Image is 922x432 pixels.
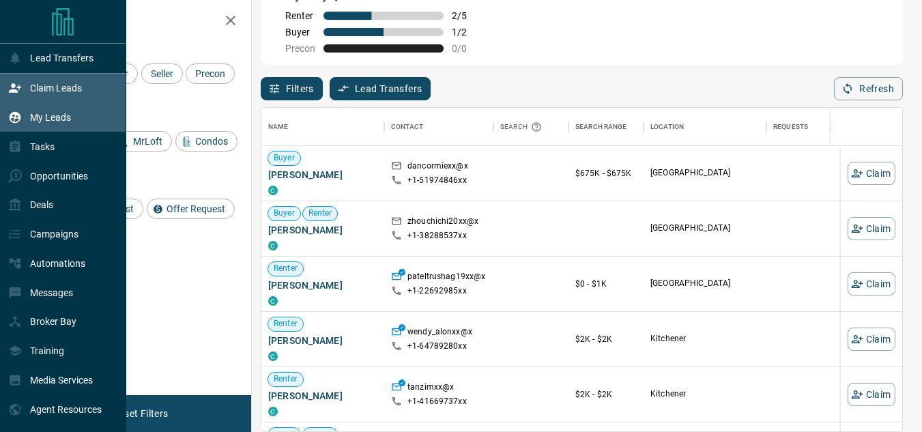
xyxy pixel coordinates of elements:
button: Claim [848,383,895,406]
div: Precon [186,63,235,84]
span: Precon [285,43,315,54]
div: MrLoft [113,131,172,152]
button: Claim [848,328,895,351]
div: Search [500,108,545,146]
div: Requests [766,108,889,146]
p: pateltrushag19xx@x [407,271,485,285]
span: Renter [268,373,303,385]
p: +1- 41669737xx [407,396,467,407]
p: Kitchener [650,333,760,345]
p: $675K - $675K [575,167,637,179]
button: Lead Transfers [330,77,431,100]
button: Claim [848,217,895,240]
span: Renter [268,318,303,330]
span: Buyer [268,152,300,164]
span: MrLoft [128,136,167,147]
p: dancormiexx@x [407,160,468,175]
span: [PERSON_NAME] [268,223,377,237]
div: Contact [391,108,423,146]
span: Renter [285,10,315,21]
span: Condos [190,136,233,147]
h2: Filters [44,14,237,30]
p: [GEOGRAPHIC_DATA] [650,167,760,179]
span: Precon [190,68,230,79]
p: [GEOGRAPHIC_DATA] [650,278,760,289]
div: Location [650,108,684,146]
div: condos.ca [268,241,278,250]
span: 1 / 2 [452,27,482,38]
p: +1- 51974846xx [407,175,467,186]
div: condos.ca [268,407,278,416]
div: condos.ca [268,351,278,361]
span: 2 / 5 [452,10,482,21]
div: Search Range [575,108,627,146]
button: Filters [261,77,323,100]
div: condos.ca [268,186,278,195]
span: [PERSON_NAME] [268,168,377,182]
div: condos.ca [268,296,278,306]
span: Seller [146,68,178,79]
p: wendy_alonxx@x [407,326,472,341]
p: +1- 64789280xx [407,341,467,352]
span: [PERSON_NAME] [268,334,377,347]
p: zhouchichi20xx@x [407,216,478,230]
div: Offer Request [147,199,235,219]
p: $2K - $2K [575,388,637,401]
button: Claim [848,272,895,296]
span: Buyer [285,27,315,38]
p: Kitchener [650,388,760,400]
div: Requests [773,108,808,146]
button: Claim [848,162,895,185]
div: Name [268,108,289,146]
p: +1- 38288537xx [407,230,467,242]
p: [GEOGRAPHIC_DATA] [650,222,760,234]
span: Offer Request [162,203,230,214]
div: Contact [384,108,493,146]
p: tanzimxx@x [407,381,454,396]
div: Location [644,108,766,146]
button: Reset Filters [104,402,177,425]
p: $2K - $2K [575,333,637,345]
p: $0 - $1K [575,278,637,290]
span: Renter [268,263,303,274]
div: Seller [141,63,183,84]
div: Condos [175,131,237,152]
p: +1- 22692985xx [407,285,467,297]
span: Buyer [268,207,300,219]
span: [PERSON_NAME] [268,389,377,403]
span: [PERSON_NAME] [268,278,377,292]
div: Name [261,108,384,146]
span: 0 / 0 [452,43,482,54]
span: Renter [303,207,338,219]
div: Search Range [568,108,644,146]
button: Refresh [834,77,903,100]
